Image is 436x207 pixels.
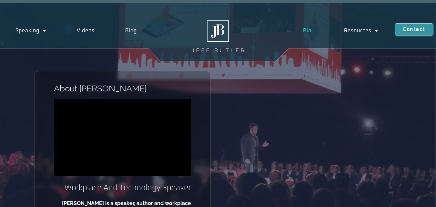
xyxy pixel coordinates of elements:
[287,23,395,38] nav: Menu
[61,23,110,38] a: Videos
[328,23,395,38] a: Resources
[287,23,328,38] a: Bio
[54,183,191,193] h2: Workplace And Technology Speaker
[54,84,191,93] h1: About [PERSON_NAME]
[403,27,425,32] span: Contact
[395,23,433,36] a: Contact
[110,23,152,38] a: Blog
[54,99,191,176] iframe: vimeo Video Player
